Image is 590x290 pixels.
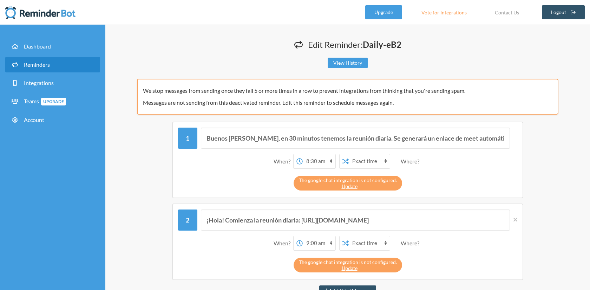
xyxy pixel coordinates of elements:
a: Vote for Integrations [413,5,476,19]
a: Account [5,112,100,128]
div: The google chat integration is not configured. [294,176,402,191]
a: Update [342,183,358,189]
img: Reminder Bot [5,5,76,19]
div: When? [274,236,293,251]
span: Teams [24,98,66,104]
a: Contact Us [486,5,528,19]
a: Upgrade [365,5,402,19]
span: Dashboard [24,43,51,50]
span: Edit Reminder: [308,39,401,50]
span: Integrations [24,79,54,86]
a: Dashboard [5,39,100,54]
input: Message [201,128,510,149]
a: Integrations [5,75,100,91]
span: Upgrade [41,98,66,105]
p: Messages are not sending from this deactivated reminder. Edit this reminder to schedule messages ... [143,98,548,107]
input: Message [201,210,510,231]
span: Account [24,116,44,123]
a: Reminders [5,57,100,72]
a: Logout [542,5,585,19]
a: TeamsUpgrade [5,94,100,109]
span: Reminders [24,61,50,68]
div: Where? [401,154,422,169]
a: Update [342,265,358,271]
a: View History [328,58,368,68]
strong: Daily-eB2 [363,39,401,50]
div: When? [274,154,293,169]
p: We stop messages from sending once they fail 5 or more times in a row to prevent integrations fro... [143,86,548,95]
div: Where? [401,236,422,251]
div: The google chat integration is not configured. [294,258,402,272]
